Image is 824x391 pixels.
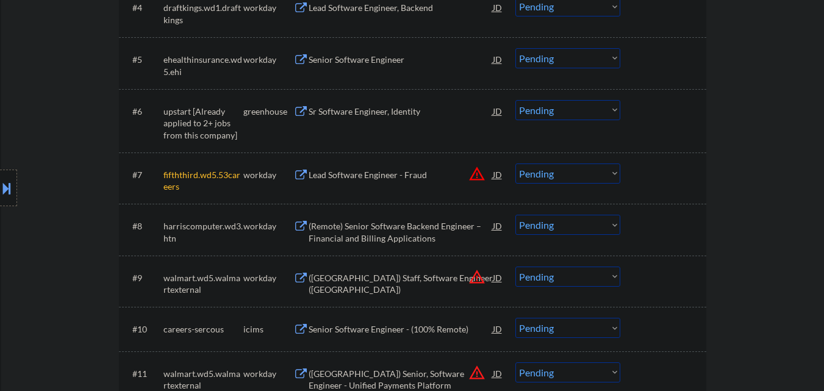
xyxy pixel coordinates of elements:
div: #11 [132,368,154,380]
div: JD [492,318,504,340]
div: Lead Software Engineer, Backend [309,2,493,14]
div: Sr Software Engineer, Identity [309,106,493,118]
div: JD [492,362,504,384]
div: #4 [132,2,154,14]
div: icims [243,323,293,335]
div: careers-sercous [163,323,243,335]
div: ([GEOGRAPHIC_DATA]) Staff, Software Engineer ([GEOGRAPHIC_DATA]) [309,272,493,296]
div: JD [492,215,504,237]
div: Senior Software Engineer [309,54,493,66]
div: workday [243,272,293,284]
div: Lead Software Engineer - Fraud [309,169,493,181]
div: #10 [132,323,154,335]
div: JD [492,267,504,289]
button: warning_amber [468,268,485,285]
div: draftkings.wd1.draftkings [163,2,243,26]
div: workday [243,368,293,380]
div: JD [492,163,504,185]
div: (Remote) Senior Software Backend Engineer – Financial and Billing Applications [309,220,493,244]
div: workday [243,2,293,14]
div: workday [243,220,293,232]
button: warning_amber [468,165,485,182]
div: #5 [132,54,154,66]
div: ehealthinsurance.wd5.ehi [163,54,243,77]
button: warning_amber [468,364,485,381]
div: workday [243,54,293,66]
div: JD [492,100,504,122]
div: workday [243,169,293,181]
div: JD [492,48,504,70]
div: Senior Software Engineer - (100% Remote) [309,323,493,335]
div: greenhouse [243,106,293,118]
